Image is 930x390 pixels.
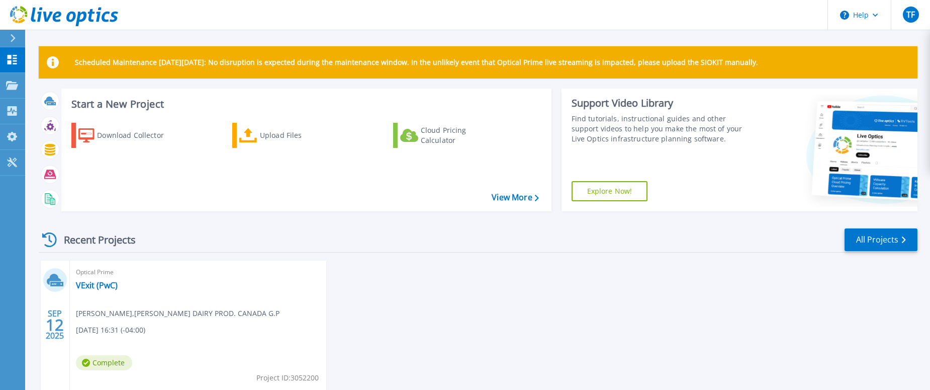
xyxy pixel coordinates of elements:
[421,125,501,145] div: Cloud Pricing Calculator
[845,228,917,251] a: All Projects
[76,325,145,336] span: [DATE] 16:31 (-04:00)
[393,123,505,148] a: Cloud Pricing Calculator
[71,123,183,148] a: Download Collector
[906,11,915,19] span: TF
[46,321,64,329] span: 12
[256,372,319,383] span: Project ID: 3052200
[75,58,758,66] p: Scheduled Maintenance [DATE][DATE]: No disruption is expected during the maintenance window. In t...
[572,97,753,110] div: Support Video Library
[260,125,340,145] div: Upload Files
[76,355,132,370] span: Complete
[71,99,538,110] h3: Start a New Project
[572,114,753,144] div: Find tutorials, instructional guides and other support videos to help you make the most of your L...
[492,193,538,202] a: View More
[97,125,177,145] div: Download Collector
[232,123,344,148] a: Upload Files
[76,267,320,278] span: Optical Prime
[76,280,118,290] a: VExit (PwC)
[39,227,149,252] div: Recent Projects
[572,181,648,201] a: Explore Now!
[76,308,280,319] span: [PERSON_NAME] , [PERSON_NAME] DAIRY PROD. CANADA G.P
[45,306,64,343] div: SEP 2025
